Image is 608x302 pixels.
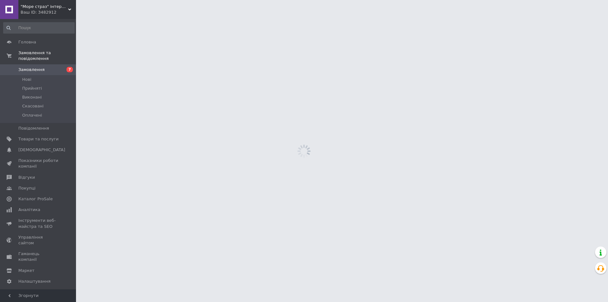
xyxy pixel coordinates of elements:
[18,125,49,131] span: Повідомлення
[21,10,76,15] div: Ваш ID: 3482912
[18,218,59,229] span: Інструменти веб-майстра та SEO
[18,147,65,153] span: [DEMOGRAPHIC_DATA]
[22,112,42,118] span: Оплачені
[18,268,35,273] span: Маркет
[18,185,35,191] span: Покупці
[18,207,40,213] span: Аналітика
[66,67,73,72] span: 7
[3,22,75,34] input: Пошук
[22,103,44,109] span: Скасовані
[21,4,68,10] span: "Море страз" інтернет-магазин
[18,158,59,169] span: Показники роботи компанії
[22,86,42,91] span: Прийняті
[18,251,59,262] span: Гаманець компанії
[18,175,35,180] span: Відгуки
[18,235,59,246] span: Управління сайтом
[18,136,59,142] span: Товари та послуги
[18,67,45,73] span: Замовлення
[18,279,51,284] span: Налаштування
[18,50,76,61] span: Замовлення та повідомлення
[18,196,53,202] span: Каталог ProSale
[22,77,31,82] span: Нові
[22,94,42,100] span: Виконані
[18,39,36,45] span: Головна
